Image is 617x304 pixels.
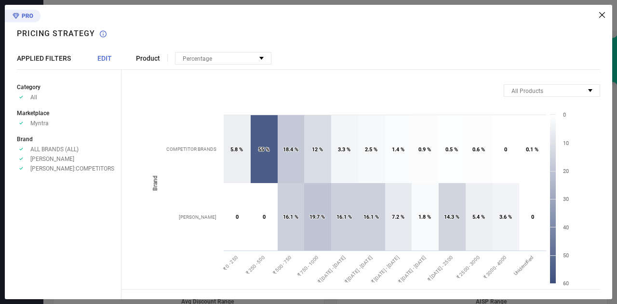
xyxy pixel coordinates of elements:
span: Percentage [183,55,212,62]
text: 16.1 % [283,214,298,220]
text: 20 [563,168,569,174]
text: 0.6 % [472,146,485,153]
span: Brand [17,136,33,143]
text: 7.2 % [392,214,404,220]
text: Unidentified [513,255,535,277]
text: ₹ [DATE] - [DATE] [397,255,427,285]
text: 18.4 % [283,146,298,153]
text: 55 % [258,146,269,153]
text: 3.6 % [499,214,512,220]
span: Marketplace [17,110,49,117]
span: APPLIED FILTERS [17,54,71,62]
text: 5.8 % [230,146,243,153]
text: 14.3 % [444,214,459,220]
text: 16.1 % [336,214,352,220]
text: ₹ 3000 - 4000 [483,255,508,280]
span: [PERSON_NAME] [30,156,74,162]
text: ₹ 2500 - 3000 [456,255,481,280]
text: ₹ [DATE] - [DATE] [343,255,373,285]
div: Premium [5,10,40,24]
h1: Pricing Strategy [17,29,95,38]
text: ₹ 500 - 750 [271,255,293,276]
text: 0.9 % [418,146,431,153]
text: 40 [563,225,569,231]
text: 19.7 % [309,214,325,220]
span: [PERSON_NAME]:COMPETITORS [30,165,114,172]
text: 12 % [312,146,323,153]
text: 0 [531,214,534,220]
text: 10 [563,140,569,146]
text: 50 [563,252,569,259]
span: Product [136,54,160,62]
text: ₹ [DATE] - [DATE] [370,255,400,285]
text: 5.4 % [472,214,485,220]
text: 0.1 % [526,146,538,153]
text: 0.5 % [445,146,458,153]
span: Myntra [30,120,49,127]
span: Category [17,84,40,91]
text: 60 [563,280,569,287]
text: 0 [236,214,239,220]
text: 3.3 % [338,146,350,153]
span: ALL BRANDS (ALL) [30,146,79,153]
text: ₹ [DATE] - [DATE] [316,255,346,285]
text: ₹ [DATE] - 2500 [426,255,454,282]
text: 30 [563,196,569,202]
text: 0 [263,214,266,220]
text: ₹ 0 - 250 [222,255,239,272]
tspan: Brand [152,175,159,191]
text: COMPETITOR BRANDS [166,146,216,152]
text: ₹ 750 - 1000 [296,255,320,278]
span: All Products [511,88,543,94]
text: 1.8 % [418,214,431,220]
text: 1.4 % [392,146,404,153]
text: 0 [504,146,507,153]
span: EDIT [97,54,112,62]
text: 2.5 % [365,146,377,153]
text: ₹ 250 - 500 [245,255,266,276]
text: 16.1 % [363,214,379,220]
text: 0 [563,112,566,118]
span: All [30,94,37,101]
text: [PERSON_NAME] [179,214,216,220]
